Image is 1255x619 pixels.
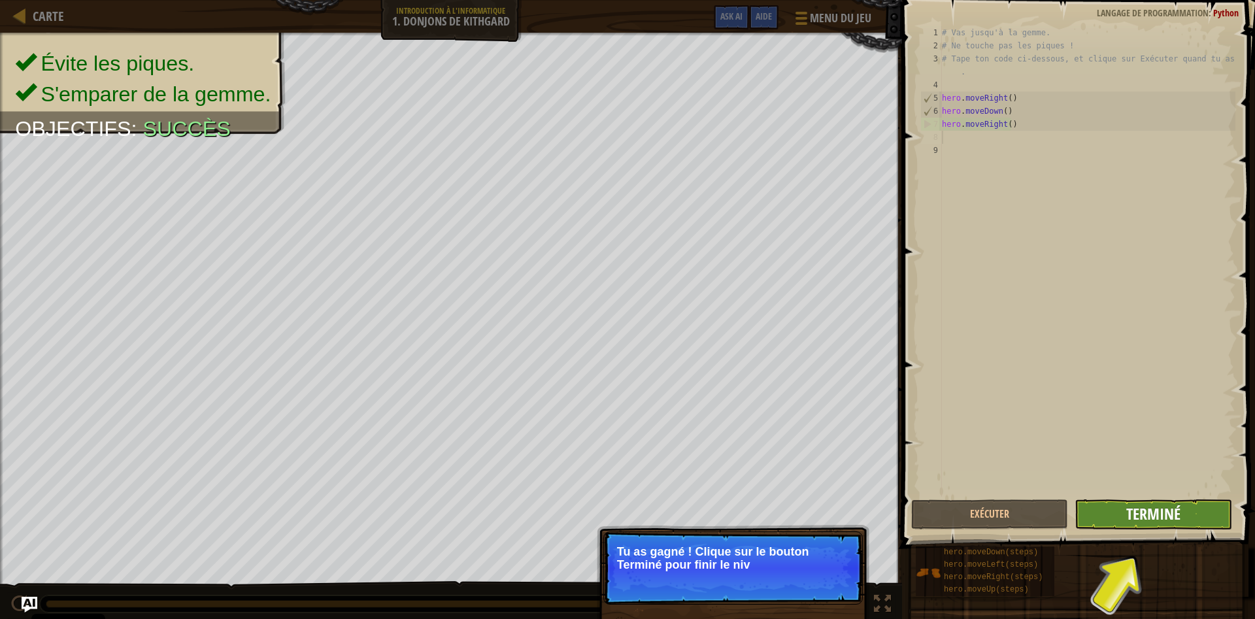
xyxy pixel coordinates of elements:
li: S'emparer de la gemme. [15,79,271,109]
div: 2 [920,39,942,52]
span: Succès [143,116,231,140]
p: Tu as gagné ! Clique sur le bouton Terminé pour finir le niv [617,545,849,571]
span: Python [1213,7,1239,19]
button: Menu du jeu [785,5,879,36]
span: hero.moveRight(steps) [944,573,1043,582]
div: 9 [920,144,942,157]
button: Exécuter [911,499,1068,529]
span: : [1209,7,1213,19]
span: S'emparer de la gemme. [41,82,271,105]
span: Terminé [1126,503,1180,524]
div: 8 [920,131,942,144]
span: Évite les piques. [41,52,194,75]
div: 3 [920,52,942,78]
div: 6 [921,105,942,118]
span: : [131,116,143,140]
button: Ask AI [714,5,749,29]
a: Carte [26,7,64,25]
span: Menu du jeu [810,10,871,27]
span: Objectifs [15,116,131,140]
span: hero.moveDown(steps) [944,548,1038,557]
span: hero.moveUp(steps) [944,585,1029,594]
button: Ask AI [22,597,37,612]
span: Aide [756,10,772,22]
span: Ask AI [720,10,743,22]
button: Terminé [1075,499,1231,529]
span: Carte [33,7,64,25]
span: Langage de programmation [1097,7,1209,19]
div: 5 [921,92,942,105]
img: portrait.png [916,560,941,585]
div: 4 [920,78,942,92]
div: 7 [921,118,942,131]
span: hero.moveLeft(steps) [944,560,1038,569]
li: Évite les piques. [15,49,271,79]
div: 1 [920,26,942,39]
